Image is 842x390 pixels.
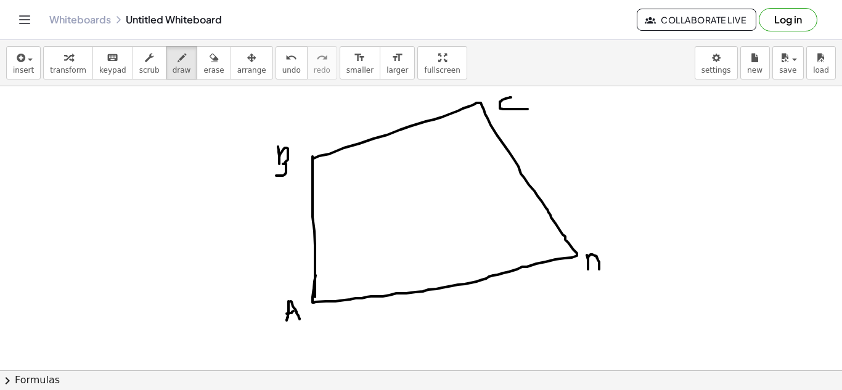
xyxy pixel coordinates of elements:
button: insert [6,46,41,79]
a: Whiteboards [49,14,111,26]
button: Toggle navigation [15,10,35,30]
span: load [813,66,829,75]
span: save [779,66,796,75]
span: draw [173,66,191,75]
i: format_size [391,51,403,65]
span: Collaborate Live [647,14,746,25]
span: fullscreen [424,66,460,75]
button: redoredo [307,46,337,79]
button: new [740,46,770,79]
button: draw [166,46,198,79]
span: transform [50,66,86,75]
button: keyboardkeypad [92,46,133,79]
span: smaller [346,66,374,75]
span: insert [13,66,34,75]
i: keyboard [107,51,118,65]
button: erase [197,46,231,79]
span: scrub [139,66,160,75]
button: format_sizelarger [380,46,415,79]
button: arrange [231,46,273,79]
button: load [806,46,836,79]
span: redo [314,66,330,75]
i: format_size [354,51,366,65]
button: Collaborate Live [637,9,756,31]
button: transform [43,46,93,79]
button: save [772,46,804,79]
button: format_sizesmaller [340,46,380,79]
i: undo [285,51,297,65]
span: keypad [99,66,126,75]
span: larger [386,66,408,75]
span: arrange [237,66,266,75]
span: settings [701,66,731,75]
span: erase [203,66,224,75]
span: undo [282,66,301,75]
button: undoundo [276,46,308,79]
button: fullscreen [417,46,467,79]
button: scrub [133,46,166,79]
span: new [747,66,762,75]
i: redo [316,51,328,65]
button: settings [695,46,738,79]
button: Log in [759,8,817,31]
